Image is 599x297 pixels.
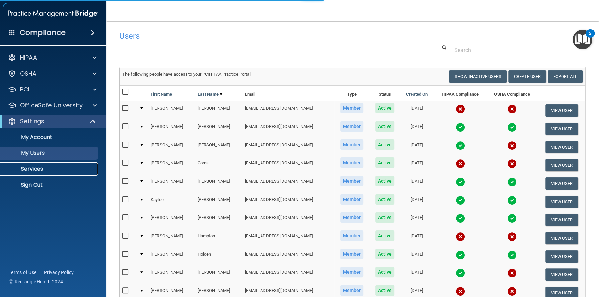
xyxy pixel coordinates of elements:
td: [PERSON_NAME] [148,156,195,174]
iframe: Drift Widget Chat Controller [484,250,591,276]
th: Email [242,86,334,101]
img: cross.ca9f0e7f.svg [456,232,465,241]
p: OSHA [20,70,37,78]
p: Services [4,166,95,172]
th: Type [334,86,370,101]
img: tick.e7d51cea.svg [456,268,465,278]
img: cross.ca9f0e7f.svg [456,159,465,168]
img: tick.e7d51cea.svg [456,214,465,223]
td: [PERSON_NAME] [195,174,242,193]
span: Member [340,157,364,168]
a: PCI [8,86,97,93]
p: OfficeSafe University [20,101,83,109]
span: Member [340,249,364,259]
span: Member [340,139,364,150]
span: Active [375,230,394,241]
td: [PERSON_NAME] [195,120,242,138]
p: My Users [4,150,95,156]
img: cross.ca9f0e7f.svg [456,287,465,296]
span: Ⓒ Rectangle Health 2024 [9,278,63,285]
a: Settings [8,117,96,125]
span: Member [340,103,364,113]
span: Member [340,212,364,223]
td: [EMAIL_ADDRESS][DOMAIN_NAME] [242,266,334,284]
img: tick.e7d51cea.svg [507,177,517,187]
td: [PERSON_NAME] [195,138,242,156]
span: Active [375,285,394,296]
td: [DATE] [400,120,434,138]
span: Active [375,194,394,205]
img: tick.e7d51cea.svg [456,123,465,132]
th: HIPAA Compliance [434,86,486,101]
td: [PERSON_NAME] [195,101,242,120]
td: Holden [195,247,242,266]
span: Active [375,212,394,223]
td: [PERSON_NAME] [195,211,242,229]
span: Active [375,139,394,150]
a: First Name [151,90,172,98]
img: cross.ca9f0e7f.svg [507,287,517,296]
td: Hampton [195,229,242,247]
p: PCI [20,86,29,93]
a: Created On [406,90,428,98]
span: Active [375,267,394,277]
img: PMB logo [8,7,98,20]
img: cross.ca9f0e7f.svg [507,141,517,150]
td: Kaylee [148,193,195,211]
td: [PERSON_NAME] [148,101,195,120]
button: Show Inactive Users [449,70,507,83]
p: Settings [20,117,44,125]
p: My Account [4,134,95,141]
td: [DATE] [400,156,434,174]
td: [PERSON_NAME] [148,211,195,229]
span: Member [340,267,364,277]
th: OSHA Compliance [487,86,538,101]
span: Active [375,157,394,168]
span: Member [340,194,364,205]
a: Terms of Use [9,269,36,276]
span: Active [375,249,394,259]
td: [EMAIL_ADDRESS][DOMAIN_NAME] [242,193,334,211]
td: [EMAIL_ADDRESS][DOMAIN_NAME] [242,101,334,120]
button: View User [545,141,578,153]
td: [DATE] [400,266,434,284]
button: View User [545,123,578,135]
img: tick.e7d51cea.svg [456,141,465,150]
span: The following people have access to your PCIHIPAA Practice Portal [122,72,251,77]
a: Privacy Policy [44,269,74,276]
th: Status [370,86,400,101]
p: HIPAA [20,54,37,62]
td: [PERSON_NAME] [148,229,195,247]
h4: Users [119,32,387,40]
td: [EMAIL_ADDRESS][DOMAIN_NAME] [242,174,334,193]
span: Member [340,230,364,241]
td: Corns [195,156,242,174]
button: View User [545,214,578,226]
img: cross.ca9f0e7f.svg [456,104,465,114]
td: [PERSON_NAME] [148,266,195,284]
button: View User [545,177,578,190]
button: Create User [508,70,546,83]
td: [EMAIL_ADDRESS][DOMAIN_NAME] [242,247,334,266]
p: Sign Out [4,182,95,188]
button: View User [545,159,578,171]
img: cross.ca9f0e7f.svg [507,159,517,168]
span: Active [375,103,394,113]
button: View User [545,104,578,117]
td: [PERSON_NAME] [148,247,195,266]
span: Active [375,121,394,132]
a: OfficeSafe University [8,101,97,109]
span: Member [340,121,364,132]
a: Export All [548,70,583,83]
span: Active [375,176,394,186]
img: tick.e7d51cea.svg [507,123,517,132]
td: [EMAIL_ADDRESS][DOMAIN_NAME] [242,156,334,174]
span: Member [340,176,364,186]
span: Member [340,285,364,296]
td: [DATE] [400,229,434,247]
td: [PERSON_NAME] [195,193,242,211]
img: cross.ca9f0e7f.svg [507,232,517,241]
img: tick.e7d51cea.svg [456,196,465,205]
td: [DATE] [400,247,434,266]
button: View User [545,196,578,208]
